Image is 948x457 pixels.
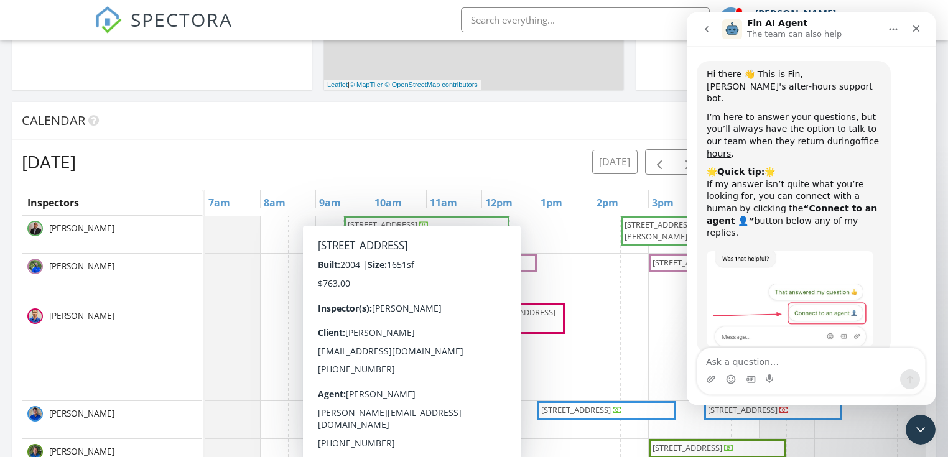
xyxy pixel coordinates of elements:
iframe: Intercom live chat [687,12,936,405]
span: [PERSON_NAME] [47,260,117,272]
img: The Best Home Inspection Software - Spectora [95,6,122,34]
a: 2pm [593,193,621,213]
iframe: Intercom live chat [906,415,936,445]
span: [PERSON_NAME] [47,407,117,420]
img: jason_sch.png [27,308,43,324]
a: 12pm [482,193,516,213]
span: [STREET_ADDRESS] [653,257,722,268]
a: © OpenStreetMap contributors [385,81,478,88]
span: Calendar [22,112,85,129]
span: SPECTORA [131,6,233,32]
span: [STREET_ADDRESS][PERSON_NAME] [625,219,694,242]
a: 11am [427,193,460,213]
a: 7am [205,193,233,213]
span: [STREET_ADDRESS] [653,442,722,453]
a: © MapTiler [350,81,383,88]
div: | [324,80,481,90]
span: [STREET_ADDRESS] [486,307,555,318]
span: Inspectors [27,196,79,210]
span: [STREET_ADDRESS] [320,442,389,453]
a: 10am [371,193,405,213]
span: [STREET_ADDRESS] [320,404,389,415]
img: michael_s.jpg [27,259,43,274]
span: [PERSON_NAME] [47,310,117,322]
div: [PERSON_NAME] [755,7,836,20]
button: Previous day [645,149,674,175]
a: 1pm [537,193,565,213]
h2: [DATE] [22,149,76,174]
span: [STREET_ADDRESS] [375,257,445,268]
span: [STREET_ADDRESS] [348,219,417,230]
span: [STREET_ADDRESS] [375,307,445,318]
a: 9am [316,193,344,213]
span: [PERSON_NAME] [47,222,117,234]
img: peter_salazar_photo.png [27,221,43,236]
span: [STREET_ADDRESS] [541,404,611,415]
input: Search everything... [461,7,710,32]
a: 8am [261,193,289,213]
a: 3pm [649,193,677,213]
img: tony_r.png [27,406,43,422]
a: Leaflet [327,81,348,88]
button: Next day [674,149,703,175]
button: [DATE] [592,150,638,174]
span: [STREET_ADDRESS] [708,404,778,415]
a: SPECTORA [95,17,233,43]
